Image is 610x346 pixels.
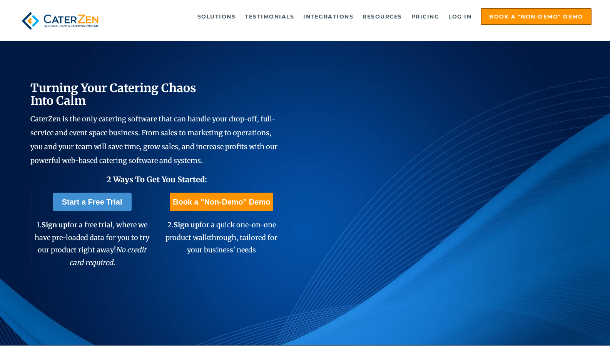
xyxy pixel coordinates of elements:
[30,81,196,108] span: Turning Your Catering Chaos Into Calm
[53,193,132,211] a: Start a Free Trial
[445,9,475,24] a: Log in
[194,9,240,24] a: Solutions
[299,9,357,24] a: Integrations
[107,175,207,184] span: 2 Ways To Get You Started:
[165,220,277,254] span: 2. for a quick one-on-one product walkthrough, tailored for your business' needs
[359,9,406,24] a: Resources
[116,8,592,25] div: Navigation Menu
[35,220,149,267] span: 1. for a free trial, where we have pre-loaded data for you to try our product right away!
[541,316,602,338] iframe: Help widget launcher
[174,220,199,229] span: Sign up
[18,8,102,34] img: caterzen
[241,9,298,24] a: Testimonials
[170,193,273,211] a: Book a "Non-Demo" Demo
[42,220,67,229] span: Sign up
[481,8,592,25] a: Book a "Non-Demo" Demo
[408,9,443,24] a: Pricing
[69,245,147,267] em: No credit card required.
[30,114,277,165] span: CaterZen is the only catering software that can handle your drop-off, full-service and event spac...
